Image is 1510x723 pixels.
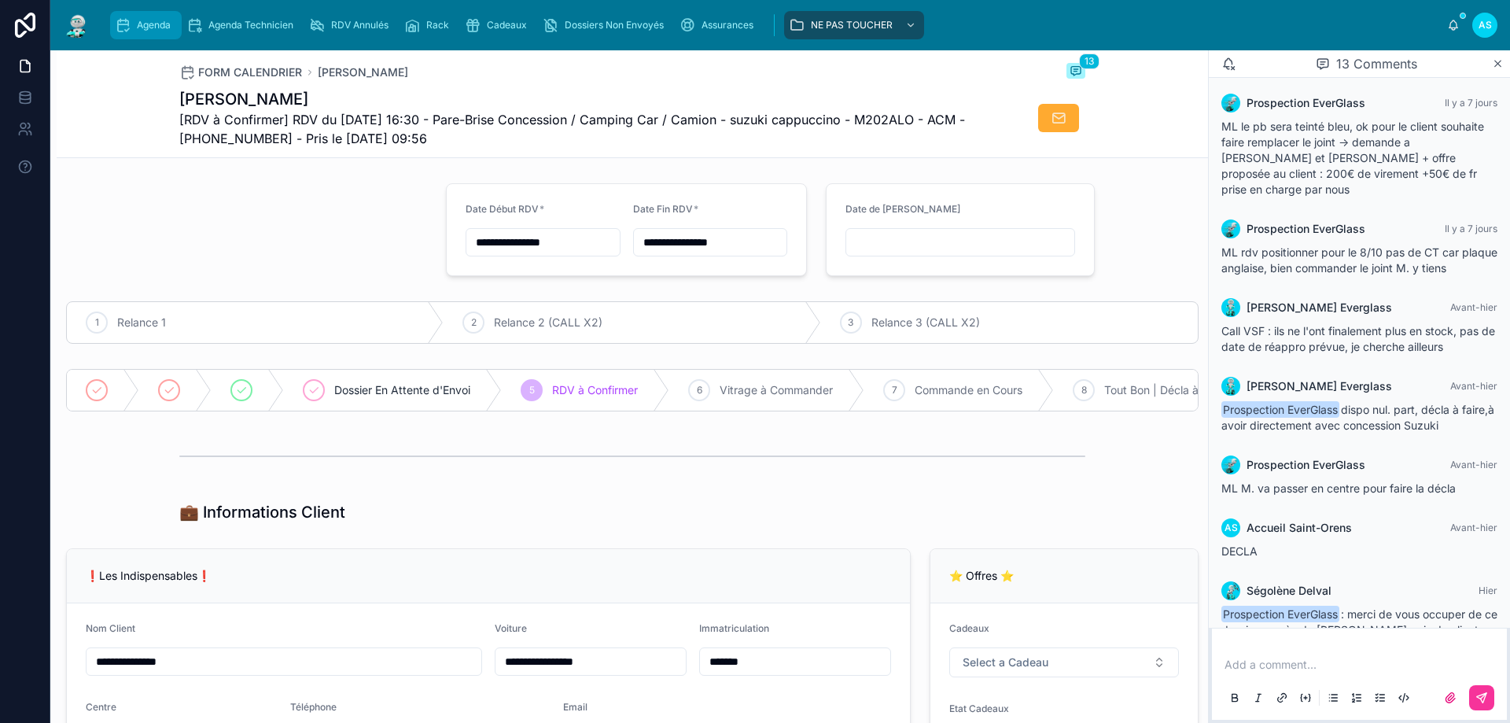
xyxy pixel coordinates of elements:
span: Il y a 7 jours [1445,97,1497,109]
span: Relance 2 (CALL X2) [494,315,602,330]
span: AS [1225,522,1238,534]
span: Prospection EverGlass [1221,606,1339,622]
a: Dossiers Non Envoyés [538,11,675,39]
span: NE PAS TOUCHER [811,19,893,31]
span: FORM CALENDRIER [198,65,302,80]
span: 7 [892,384,897,397]
span: Prospection EverGlass [1247,221,1365,237]
a: RDV Annulés [304,11,400,39]
a: Assurances [675,11,764,39]
span: 5 [529,384,535,397]
span: Relance 1 [117,315,166,330]
span: 6 [697,384,702,397]
span: ML le pb sera teinté bleu, ok pour le client souhaite faire remplacer le joint -> demande a [PERS... [1221,120,1484,196]
span: DECLA [1221,544,1258,558]
span: Relance 3 (CALL X2) [871,315,980,330]
span: [PERSON_NAME] Everglass [1247,300,1392,315]
span: Assurances [702,19,753,31]
span: RDV à Confirmer [552,382,638,398]
span: Date Fin RDV [633,203,693,215]
a: [PERSON_NAME] [318,65,408,80]
span: [PERSON_NAME] Everglass [1247,378,1392,394]
span: Email [563,701,587,713]
h1: 💼 Informations Client [179,501,345,523]
span: Agenda Technicien [208,19,293,31]
span: Prospection EverGlass [1247,95,1365,111]
button: 13 [1066,63,1085,82]
span: Il y a 7 jours [1445,223,1497,234]
span: Commande en Cours [915,382,1022,398]
div: scrollable content [104,8,1447,42]
span: 2 [471,316,477,329]
span: Dossier En Attente d'Envoi [334,382,470,398]
span: Centre [86,701,116,713]
span: Rack [426,19,449,31]
span: 3 [848,316,853,329]
a: Agenda Technicien [182,11,304,39]
span: [RDV à Confirmer] RDV du [DATE] 16:30 - Pare-Brise Concession / Camping Car / Camion - suzuki cap... [179,110,967,148]
span: ⭐ Offres ⭐ [949,569,1014,582]
span: Agenda [137,19,171,31]
span: Cadeaux [487,19,527,31]
span: Call VSF : ils ne l'ont finalement plus en stock, pas de date de réappro prévue, je cherche ailleurs [1221,324,1495,353]
span: 13 [1079,53,1099,69]
span: RDV Annulés [331,19,389,31]
span: ❗Les Indispensables❗ [86,569,211,582]
span: Date de [PERSON_NAME] [845,203,960,215]
span: Date Début RDV [466,203,539,215]
span: ML M. va passer en centre pour faire la décla [1221,481,1456,495]
span: : merci de vous occuper de ce dossier auprès de [PERSON_NAME] puis du client [1221,607,1497,636]
span: Etat Cadeaux [949,703,1009,714]
span: 1 [95,316,99,329]
button: Select Button [949,647,1179,677]
span: Prospection EverGlass [1247,457,1365,473]
span: Vitrage à Commander [720,382,833,398]
span: Avant-hier [1450,301,1497,313]
span: Ségolène Delval [1247,583,1331,599]
span: Hier [1479,585,1497,596]
span: dispo nul. part, décla à faire,à avoir directement avec concession Suzuki [1221,403,1494,432]
span: Dossiers Non Envoyés [565,19,664,31]
span: Téléphone [290,701,337,713]
span: Tout Bon | Décla à [GEOGRAPHIC_DATA] [1104,382,1314,398]
span: Cadeaux [949,622,989,634]
span: Avant-hier [1450,380,1497,392]
a: NE PAS TOUCHER [784,11,924,39]
span: 8 [1081,384,1087,397]
a: Agenda [110,11,182,39]
span: AS [1479,19,1492,31]
a: FORM CALENDRIER [179,65,302,80]
span: Avant-hier [1450,459,1497,470]
img: App logo [63,13,91,38]
span: Avant-hier [1450,522,1497,533]
h1: [PERSON_NAME] [179,88,967,110]
span: Immatriculation [699,622,769,634]
a: Cadeaux [460,11,538,39]
span: Accueil Saint-Orens [1247,520,1352,536]
span: Select a Cadeau [963,655,1048,670]
span: ML rdv positionner pour le 8/10 pas de CT car plaque anglaise, bien commander le joint M. y tiens [1221,245,1497,275]
span: Nom Client [86,622,135,634]
a: Rack [400,11,460,39]
span: 13 Comments [1336,54,1417,73]
span: Voiture [495,622,527,634]
span: Prospection EverGlass [1221,401,1339,418]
